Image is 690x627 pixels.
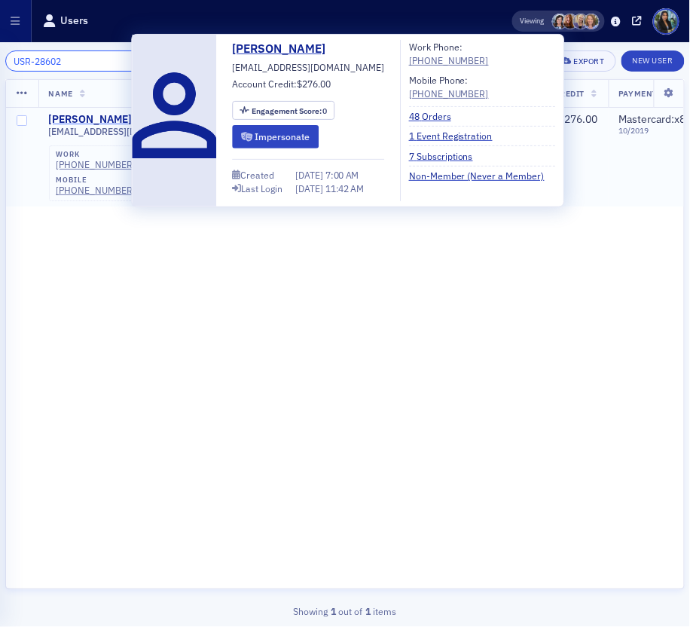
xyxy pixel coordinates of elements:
[49,88,73,99] span: Name
[56,176,136,185] div: mobile
[653,8,679,35] span: Profile
[521,16,545,26] span: Viewing
[409,73,489,101] div: Mobile Phone:
[409,109,463,123] a: 48 Orders
[559,112,598,126] span: $276.00
[574,57,605,66] div: Export
[584,14,600,29] span: Kelli Davis
[5,605,685,619] div: Showing out of items
[409,87,489,100] a: [PHONE_NUMBER]
[409,129,504,142] a: 1 Event Registration
[295,169,325,181] span: [DATE]
[232,40,337,58] a: [PERSON_NAME]
[552,14,568,29] span: Stacy Svendsen
[232,60,384,74] span: [EMAIL_ADDRESS][DOMAIN_NAME]
[252,106,323,116] span: Engagement Score :
[573,14,589,29] span: Alicia Gelinas
[232,125,319,148] button: Impersonate
[232,101,334,120] div: Engagement Score: 0
[297,78,331,90] span: $276.00
[49,126,201,137] span: [EMAIL_ADDRESS][DOMAIN_NAME]
[325,169,359,181] span: 7:00 AM
[240,171,274,179] div: Created
[550,50,615,72] button: Export
[49,113,133,127] a: [PERSON_NAME]
[409,149,484,163] a: 7 Subscriptions
[328,605,339,619] strong: 1
[363,605,374,619] strong: 1
[56,159,136,170] a: [PHONE_NUMBER]
[295,182,325,194] span: [DATE]
[409,54,489,67] a: [PHONE_NUMBER]
[241,185,282,193] div: Last Login
[563,14,579,29] span: Sheila Duggan
[325,182,364,194] span: 11:42 AM
[621,50,685,72] a: New User
[232,77,331,93] div: Account Credit:
[56,150,136,159] div: work
[409,169,556,182] a: Non-Member (Never a Member)
[252,107,328,115] div: 0
[60,14,88,28] h1: Users
[409,40,489,68] div: Work Phone:
[5,50,149,72] input: Search…
[56,185,136,196] a: [PHONE_NUMBER]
